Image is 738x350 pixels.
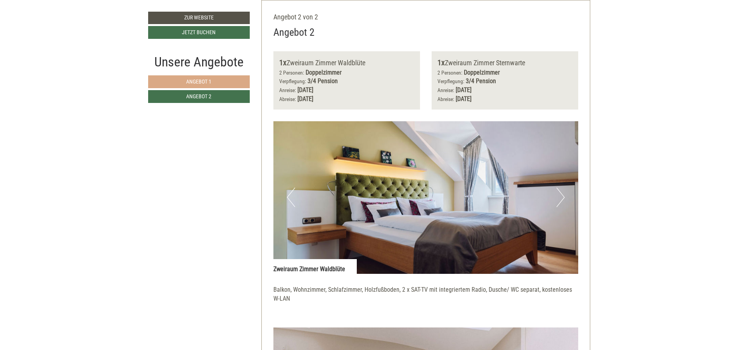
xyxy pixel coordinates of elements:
b: 1x [279,58,287,67]
small: Verpflegung: [437,78,464,84]
button: Previous [287,188,295,207]
b: [DATE] [297,86,313,94]
span: Angebot 2 [186,93,211,99]
b: [DATE] [456,95,472,103]
div: Zweiraum Zimmer Waldblüte [273,259,357,274]
b: Doppelzimmer [464,69,500,76]
p: Balkon, Wohnzimmer, Schlafzimmer, Holzfußboden, 2 x SAT-TV mit integriertem Radio, Dusche/ WC sep... [273,286,578,312]
div: Unsere Angebote [148,52,250,71]
small: 2 Personen: [437,70,462,76]
small: Abreise: [279,96,296,102]
small: Anreise: [437,87,454,93]
div: Angebot 2 [273,25,315,40]
a: Zur Website [148,12,250,24]
b: Doppelzimmer [306,69,342,76]
small: 2 Personen: [279,70,304,76]
span: Angebot 2 von 2 [273,13,318,21]
a: Jetzt buchen [148,26,250,39]
div: Zweiraum Zimmer Waldblüte [279,57,414,68]
small: Verpflegung: [279,78,306,84]
b: [DATE] [297,95,313,103]
div: Zweiraum Zimmer Sternwarte [437,57,572,68]
span: Angebot 1 [186,78,211,85]
img: image [273,121,578,274]
b: 1x [437,58,445,67]
small: Anreise: [279,87,296,93]
b: [DATE] [456,86,472,94]
b: 3/4 Pension [466,77,496,85]
small: Abreise: [437,96,454,102]
b: 3/4 Pension [308,77,338,85]
button: Next [557,188,565,207]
